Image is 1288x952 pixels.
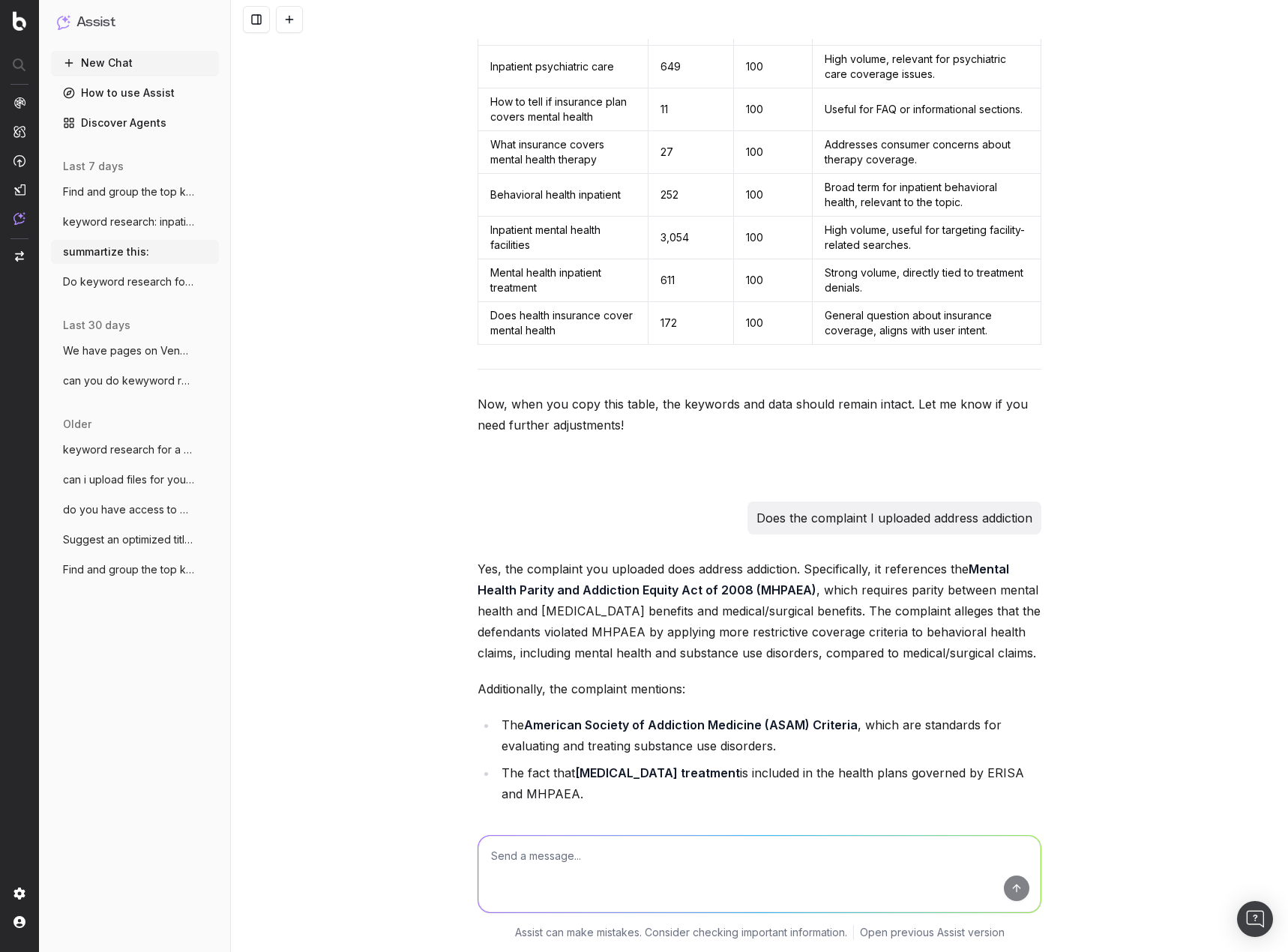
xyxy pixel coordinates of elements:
[51,270,219,294] button: Do keyword research for a lawsuit invest
[63,442,195,457] span: keyword research for a page about a mass
[63,532,195,547] span: Suggest an optimized title and descripti
[733,173,813,216] td: 100
[733,259,813,301] td: 100
[63,562,195,577] span: Find and group the top keywords for acco
[63,159,124,174] span: last 7 days
[63,244,149,259] span: summartize this:
[51,111,219,135] a: Discover Agents
[51,51,219,75] button: New Chat
[63,417,91,432] span: older
[15,251,24,262] img: Switch project
[813,301,1041,344] td: General question about insurance coverage, aligns with user intent.
[51,528,219,552] button: Suggest an optimized title and descripti
[813,45,1041,88] td: High volume, relevant for psychiatric care coverage issues.
[860,925,1005,940] a: Open previous Assist version
[648,130,733,173] td: 27
[76,12,115,33] h1: Assist
[63,472,195,487] span: can i upload files for you to analyze
[13,11,26,31] img: Botify logo
[497,762,1041,804] li: The fact that is included in the health plans governed by ERISA and MHPAEA.
[478,259,648,301] td: Mental health inpatient treatment
[63,343,195,358] span: We have pages on Venmo and CashApp refer
[13,154,25,167] img: Activation
[51,210,219,234] button: keyword research: inpatient rehab
[1237,901,1273,937] div: Open Intercom Messenger
[57,15,70,29] img: Assist
[478,216,648,259] td: Inpatient mental health facilities
[478,88,648,130] td: How to tell if insurance plan covers mental health
[813,216,1041,259] td: High volume, useful for targeting facility-related searches.
[733,45,813,88] td: 100
[13,184,25,196] img: Studio
[733,88,813,130] td: 100
[478,301,648,344] td: Does health insurance cover mental health
[51,438,219,462] button: keyword research for a page about a mass
[51,369,219,393] button: can you do kewyword research for this pa
[63,214,195,229] span: keyword research: inpatient rehab
[813,130,1041,173] td: Addresses consumer concerns about therapy coverage.
[813,259,1041,301] td: Strong volume, directly tied to treatment denials.
[648,45,733,88] td: 649
[524,717,858,732] strong: American Society of Addiction Medicine (ASAM) Criteria
[478,558,1041,663] p: Yes, the complaint you uploaded does address addiction. Specifically, it references the , which r...
[13,916,25,928] img: My account
[497,714,1041,756] li: The , which are standards for evaluating and treating substance use disorders.
[478,678,1041,699] p: Additionally, the complaint mentions:
[51,240,219,264] button: summartize this:
[478,173,648,216] td: Behavioral health inpatient
[648,301,733,344] td: 172
[63,502,195,517] span: do you have access to my SEM Rush data
[733,130,813,173] td: 100
[575,765,740,780] strong: [MEDICAL_DATA] treatment
[13,125,25,138] img: Intelligence
[51,339,219,363] button: We have pages on Venmo and CashApp refer
[51,81,219,105] a: How to use Assist
[57,12,213,33] button: Assist
[63,318,130,333] span: last 30 days
[648,173,733,216] td: 252
[51,180,219,204] button: Find and group the top keywords for sta
[648,259,733,301] td: 611
[648,88,733,130] td: 11
[63,274,195,289] span: Do keyword research for a lawsuit invest
[756,507,1032,528] p: Does the complaint I uploaded address addiction
[51,468,219,492] button: can i upload files for you to analyze
[13,888,25,900] img: Setting
[51,498,219,522] button: do you have access to my SEM Rush data
[733,216,813,259] td: 100
[733,301,813,344] td: 100
[13,212,25,225] img: Assist
[51,558,219,582] button: Find and group the top keywords for acco
[813,173,1041,216] td: Broad term for inpatient behavioral health, relevant to the topic.
[478,561,1012,597] strong: Mental Health Parity and Addiction Equity Act of 2008 (MHPAEA)
[515,925,847,940] p: Assist can make mistakes. Consider checking important information.
[813,88,1041,130] td: Useful for FAQ or informational sections.
[478,130,648,173] td: What insurance covers mental health therapy
[13,97,25,109] img: Analytics
[63,373,195,388] span: can you do kewyword research for this pa
[648,216,733,259] td: 3,054
[63,184,195,199] span: Find and group the top keywords for sta
[478,45,648,88] td: Inpatient psychiatric care
[478,394,1041,436] p: Now, when you copy this table, the keywords and data should remain intact. Let me know if you nee...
